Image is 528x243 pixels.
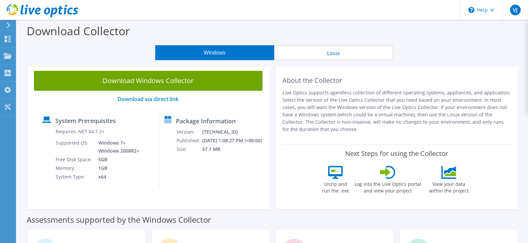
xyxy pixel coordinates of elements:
label: Assessments supported by the Windows Collector [27,216,211,223]
label: System Prerequisites [55,117,116,124]
td: 57.1 MB [202,145,266,154]
button: Linux [274,45,393,60]
label: Log into the Live Optics portal and view your project [354,179,421,194]
td: [TECHNICAL_ID] [202,128,266,136]
td: 5GB [93,155,141,164]
td: x64 [93,173,141,181]
td: Version: [176,128,202,136]
td: Supported OS: [55,139,93,155]
span: VJ [510,5,521,15]
td: Size: [176,145,202,154]
td: [DATE] 1:08:27 PM (+00:00) [202,136,266,145]
a: Download via direct link [118,95,179,103]
label: View your data within the project [425,179,473,194]
label: Unzip and run the .exe [320,179,351,194]
td: Windows 7+ Windows 2008R2+ [93,139,141,155]
h2: About the Collector [282,76,511,84]
a: Download Windows Collector [34,71,263,91]
label: Download Collector [27,23,130,39]
label: Requires .NET V4.7.2+ [56,128,105,135]
p: Live Optics supports agentless collection of different operating systems, appliances, and applica... [282,89,511,133]
label: Package Information [176,118,236,124]
button: Windows [155,45,274,60]
td: Memory: [55,164,93,173]
td: Free Disk Space: [55,155,93,164]
label: Next Steps for using the Collector [345,150,448,158]
td: 1GB [93,164,141,173]
td: System Type: [55,173,93,181]
td: Published: [176,136,202,145]
svg: \n [468,7,474,13]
